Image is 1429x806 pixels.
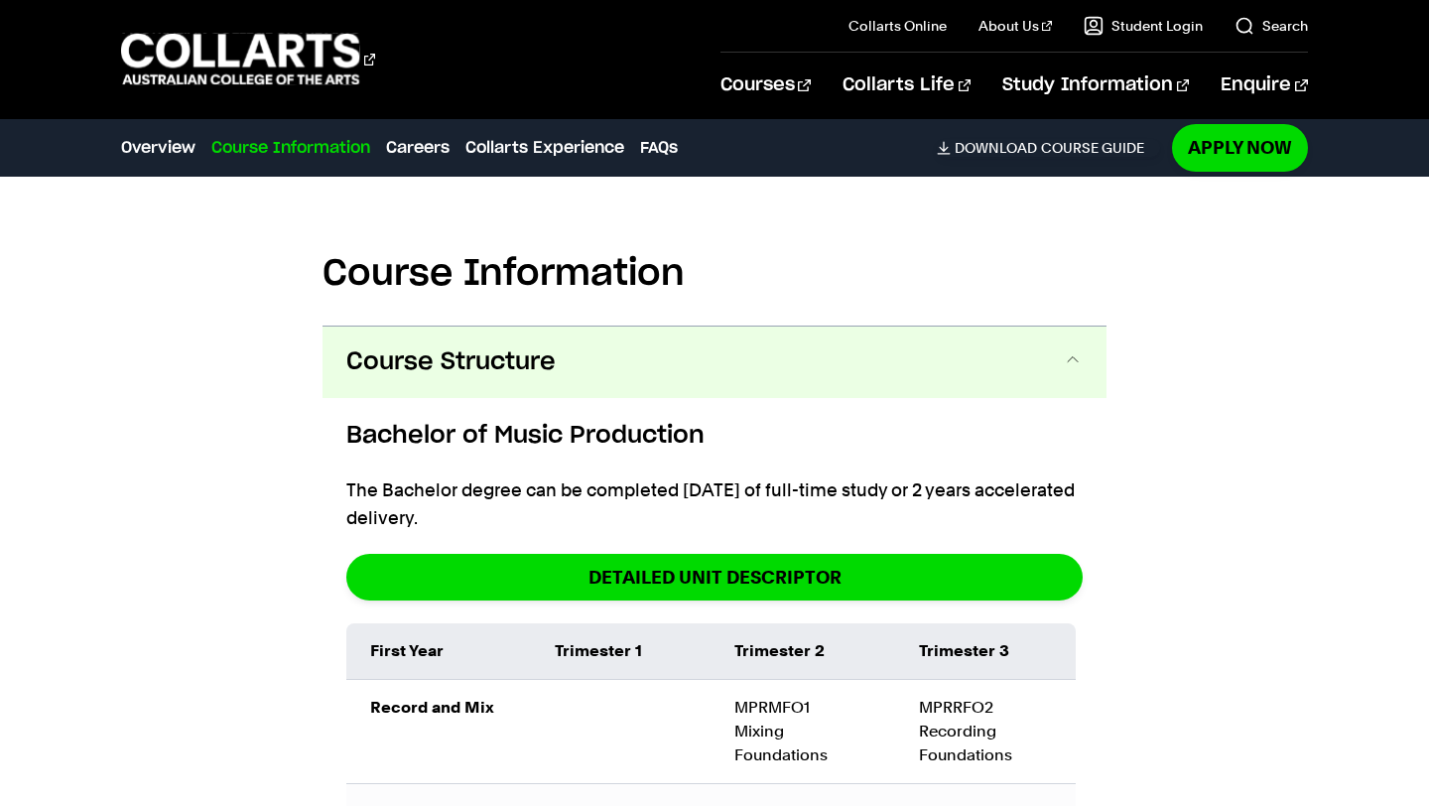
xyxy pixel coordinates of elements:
a: Study Information [1002,53,1189,118]
a: Careers [386,136,450,160]
a: Student Login [1084,16,1203,36]
span: Course Structure [346,346,556,378]
a: Courses [720,53,811,118]
a: Collarts Experience [465,136,624,160]
a: About Us [978,16,1052,36]
a: Course Information [211,136,370,160]
a: Overview [121,136,195,160]
a: Enquire [1221,53,1307,118]
td: MPRMFO1 Mixing Foundations [711,679,895,783]
a: Search [1234,16,1308,36]
span: Download [955,139,1037,157]
td: Trimester 1 [531,623,712,680]
td: Trimester 3 [895,623,1076,680]
button: Course Structure [323,327,1106,398]
td: First Year [346,623,531,680]
a: Collarts Life [843,53,971,118]
a: Collarts Online [848,16,947,36]
div: Go to homepage [121,31,375,87]
a: FAQs [640,136,678,160]
strong: Record and Mix [370,698,494,717]
h6: Bachelor of Music Production [346,418,1083,454]
p: The Bachelor degree can be completed [DATE] of full-time study or 2 years accelerated delivery. [346,476,1083,532]
a: DownloadCourse Guide [937,139,1160,157]
a: DETAILED UNIT DESCRIPTOR [346,554,1083,601]
td: Trimester 2 [711,623,895,680]
td: MPRRFO2 Recording Foundations [895,679,1076,783]
h2: Course Information [323,252,1106,296]
a: Apply Now [1172,124,1308,171]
